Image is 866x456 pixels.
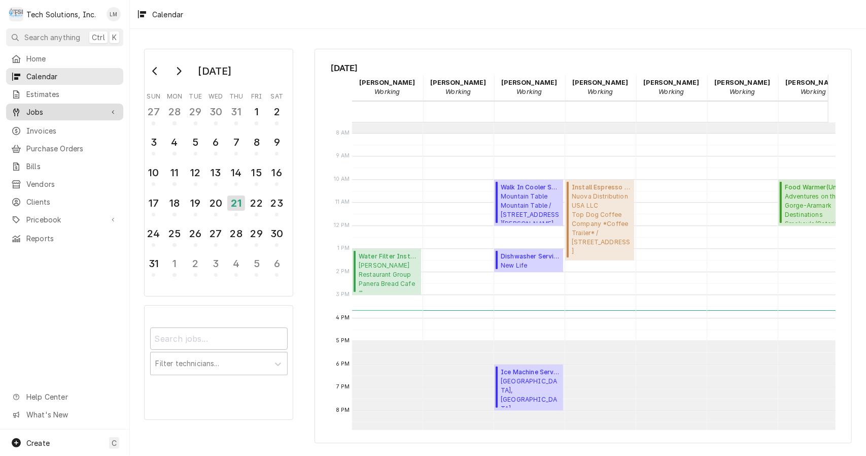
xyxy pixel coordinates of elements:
[146,135,161,150] div: 3
[269,226,285,241] div: 30
[208,165,224,180] div: 13
[352,249,422,295] div: [Service] Water Filter Install Flynn Restaurant Group Panera Bread Cafe #2325 / 2830 Mountaineer ...
[6,68,123,85] a: Calendar
[168,63,189,79] button: Go to next month
[494,365,564,411] div: [Service] Ice Machine Service Greenbrier Valley Medical Center, Ronceverte 1320 Maplewood Ave., R...
[146,165,161,180] div: 10
[333,314,353,322] span: 4 PM
[249,135,264,150] div: 8
[26,125,118,136] span: Invoices
[494,75,565,100] div: Coleton Wallace - Working
[333,429,353,437] span: 9 PM
[707,75,778,100] div: Lisa Paschal - Working
[333,406,353,414] span: 8 PM
[150,318,288,386] div: Calendar Filters
[144,89,164,101] th: Sunday
[778,180,848,226] div: [Service] Food Warmer Adventures on the Gorge-Aramark Destinations Smokey's/Catering Location / 9...
[587,88,613,95] em: Working
[26,179,118,189] span: Vendors
[24,32,80,43] span: Search anything
[785,192,844,223] span: Adventures on the Gorge-Aramark Destinations Smokey's/Catering Location / [STREET_ADDRESS]
[144,305,293,420] div: Calendar Filters
[374,88,400,95] em: Working
[565,180,635,260] div: [Service] Install Espresso Unit Nuova Distribution USA LLC Top Dog Coffee Company *Coffee Trailer...
[166,226,182,241] div: 25
[228,226,244,241] div: 28
[228,165,244,180] div: 14
[188,196,203,211] div: 19
[185,89,205,101] th: Tuesday
[146,256,161,271] div: 31
[572,183,631,192] span: Install Espresso Unit ( Awaiting (Ordered) Parts )
[9,7,23,21] div: Tech Solutions, Inc.'s Avatar
[6,122,123,139] a: Invoices
[249,196,264,211] div: 22
[26,89,118,100] span: Estimates
[565,180,635,260] div: Install Espresso Unit(Awaiting (Ordered) Parts)Nuova Distribution USA LLCTop Dog Coffee Company *...
[208,196,224,211] div: 20
[249,104,264,119] div: 1
[352,75,423,100] div: Austin Fox - Working
[494,180,564,226] div: [Service] Walk In Cooler Service Mountain Table Mountain Table / 24140 Seneca Trail North, Renick...
[26,392,117,402] span: Help Center
[6,406,123,423] a: Go to What's New
[188,165,203,180] div: 12
[6,140,123,157] a: Purchase Orders
[565,75,636,100] div: Joe Paschal - Working
[315,49,852,443] div: Calendar Calendar
[801,88,826,95] em: Working
[146,104,161,119] div: 27
[501,377,560,408] span: [GEOGRAPHIC_DATA], [GEOGRAPHIC_DATA] [STREET_ADDRESS][PERSON_NAME]
[785,183,844,192] span: Food Warmer ( Uninvoiced )
[659,88,684,95] em: Working
[166,256,182,271] div: 1
[26,214,103,225] span: Pricebook
[26,409,117,420] span: What's New
[331,221,353,230] span: 12 PM
[359,252,418,261] span: Water Filter Install ( Past Due )
[144,49,293,297] div: Calendar Day Picker
[208,256,224,271] div: 3
[572,192,631,256] span: Nuova Distribution USA LLC Top Dog Coffee Company *Coffee Trailer* / [STREET_ADDRESS]
[247,89,267,101] th: Friday
[146,196,161,211] div: 17
[6,230,123,247] a: Reports
[335,244,353,252] span: 1 PM
[112,32,117,43] span: K
[26,9,96,20] div: Tech Solutions, Inc.
[6,104,123,120] a: Go to Jobs
[333,337,353,345] span: 5 PM
[269,165,285,180] div: 16
[730,88,755,95] em: Working
[26,107,103,117] span: Jobs
[445,88,471,95] em: Working
[166,104,182,119] div: 28
[778,75,849,100] div: Otis Tooley - Working
[430,79,486,86] strong: [PERSON_NAME]
[6,86,123,103] a: Estimates
[150,328,288,350] input: Search jobs...
[208,226,224,241] div: 27
[107,7,121,21] div: Leah Meadows's Avatar
[205,89,226,101] th: Wednesday
[778,180,848,226] div: Food Warmer(Uninvoiced)Adventures on the Gorge-Aramark DestinationsSmokey's/Catering Location / [...
[188,104,203,119] div: 29
[333,360,353,368] span: 6 PM
[164,89,185,101] th: Monday
[107,7,121,21] div: LM
[166,196,182,211] div: 18
[516,88,542,95] em: Working
[26,71,118,82] span: Calendar
[423,75,494,100] div: Brian Alexander - Working
[92,32,105,43] span: Ctrl
[269,135,285,150] div: 9
[9,7,23,21] div: T
[359,261,418,292] span: [PERSON_NAME] Restaurant Group Panera Bread Cafe #[STREET_ADDRESS]
[352,249,422,295] div: Water Filter Install(Past Due)[PERSON_NAME] Restaurant GroupPanera Bread Cafe #[STREET_ADDRESS]
[166,165,182,180] div: 11
[572,79,628,86] strong: [PERSON_NAME]
[333,268,353,276] span: 2 PM
[6,158,123,175] a: Bills
[269,196,285,211] div: 23
[6,388,123,405] a: Go to Help Center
